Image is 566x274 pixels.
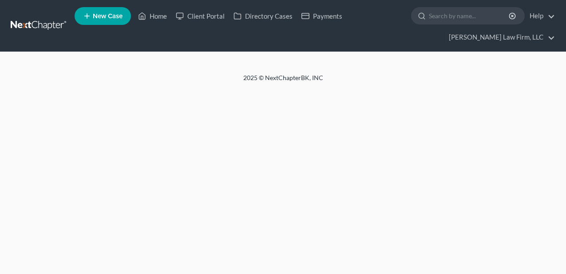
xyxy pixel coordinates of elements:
[229,8,297,24] a: Directory Cases
[444,29,555,45] a: [PERSON_NAME] Law Firm, LLC
[525,8,555,24] a: Help
[171,8,229,24] a: Client Portal
[30,73,536,89] div: 2025 © NextChapterBK, INC
[429,8,510,24] input: Search by name...
[134,8,171,24] a: Home
[297,8,347,24] a: Payments
[93,13,123,20] span: New Case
